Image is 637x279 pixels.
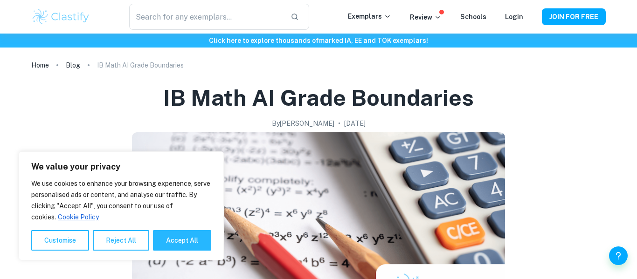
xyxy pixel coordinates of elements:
p: We value your privacy [31,161,211,172]
a: Cookie Policy [57,213,99,221]
button: Help and Feedback [609,246,628,265]
h1: IB Math AI Grade Boundaries [163,83,474,113]
h2: [DATE] [344,118,366,129]
button: Accept All [153,230,211,251]
div: We value your privacy [19,151,224,260]
a: Blog [66,59,80,72]
p: IB Math AI Grade Boundaries [97,60,184,70]
button: Customise [31,230,89,251]
h6: Click here to explore thousands of marked IA, EE and TOK exemplars ! [2,35,635,46]
img: Clastify logo [31,7,90,26]
a: Schools [460,13,486,20]
a: Home [31,59,49,72]
a: Login [505,13,523,20]
button: JOIN FOR FREE [542,8,606,25]
h2: By [PERSON_NAME] [272,118,334,129]
p: We use cookies to enhance your browsing experience, serve personalised ads or content, and analys... [31,178,211,223]
p: Exemplars [348,11,391,21]
input: Search for any exemplars... [129,4,283,30]
button: Reject All [93,230,149,251]
p: • [338,118,340,129]
p: Review [410,12,442,22]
